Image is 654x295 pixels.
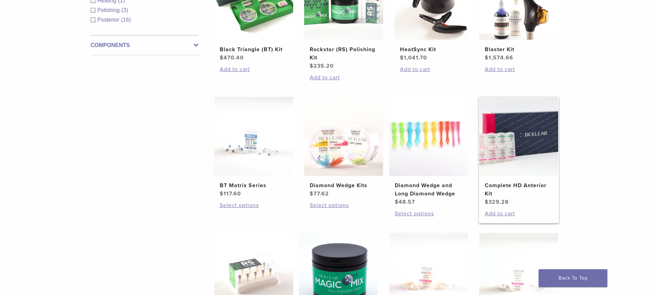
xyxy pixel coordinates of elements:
a: Add to cart: “Black Triangle (BT) Kit” [220,65,288,73]
span: $ [220,190,223,197]
img: BT Matrix Series [214,97,293,176]
img: Diamond Wedge Kits [304,97,383,176]
span: $ [485,198,489,205]
a: Add to cart: “Complete HD Anterior Kit” [485,209,553,218]
a: Select options for “BT Matrix Series” [220,201,288,209]
span: $ [395,198,399,205]
span: Polishing [97,7,122,13]
span: $ [485,54,489,61]
h2: Black Triangle (BT) Kit [220,45,288,54]
bdi: 329.28 [485,198,509,205]
span: $ [400,54,404,61]
a: BT Matrix SeriesBT Matrix Series $117.60 [214,97,294,198]
a: Complete HD Anterior KitComplete HD Anterior Kit $329.28 [479,97,559,206]
bdi: 235.20 [310,63,334,69]
span: $ [220,54,223,61]
bdi: 48.57 [395,198,415,205]
label: Components [91,41,198,49]
h2: Diamond Wedge Kits [310,181,378,190]
a: Add to cart: “Blaster Kit” [485,65,553,73]
h2: Rockstar (RS) Polishing Kit [310,45,378,62]
bdi: 1,041.70 [400,54,427,61]
h2: Blaster Kit [485,45,553,54]
span: (3) [121,7,128,13]
img: Diamond Wedge and Long Diamond Wedge [389,97,468,176]
span: Posterior [97,17,121,23]
h2: Diamond Wedge and Long Diamond Wedge [395,181,463,198]
span: (16) [121,17,131,23]
bdi: 77.62 [310,190,329,197]
a: Back To Top [539,269,607,287]
a: Select options for “Diamond Wedge and Long Diamond Wedge” [395,209,463,218]
a: Add to cart: “Rockstar (RS) Polishing Kit” [310,73,378,82]
bdi: 1,574.66 [485,54,513,61]
h2: BT Matrix Series [220,181,288,190]
span: $ [310,63,313,69]
a: Diamond Wedge and Long Diamond WedgeDiamond Wedge and Long Diamond Wedge $48.57 [389,97,469,206]
h2: Complete HD Anterior Kit [485,181,553,198]
bdi: 470.40 [220,54,244,61]
a: Select options for “Diamond Wedge Kits” [310,201,378,209]
h2: HeatSync Kit [400,45,468,54]
bdi: 117.60 [220,190,241,197]
img: Complete HD Anterior Kit [479,97,558,176]
a: Add to cart: “HeatSync Kit” [400,65,468,73]
a: Diamond Wedge KitsDiamond Wedge Kits $77.62 [304,97,384,198]
span: $ [310,190,313,197]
